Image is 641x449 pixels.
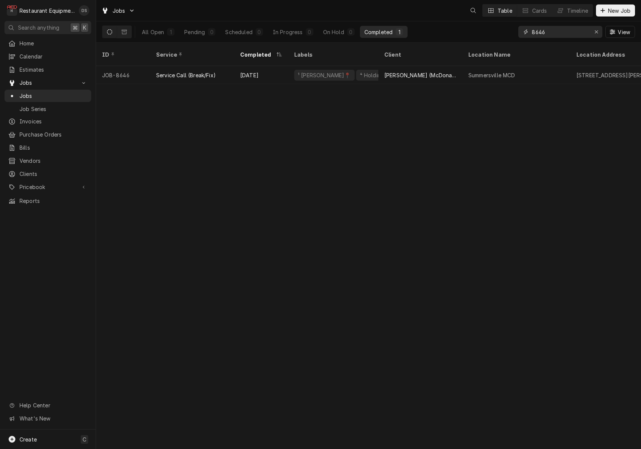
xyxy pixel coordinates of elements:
[96,66,150,84] div: JOB-8646
[20,197,87,205] span: Reports
[83,24,86,32] span: K
[349,28,353,36] div: 0
[498,7,512,15] div: Table
[20,144,87,152] span: Bills
[102,51,143,59] div: ID
[79,5,89,16] div: DS
[397,28,402,36] div: 1
[605,26,635,38] button: View
[307,28,312,36] div: 0
[20,39,87,47] span: Home
[20,92,87,100] span: Jobs
[5,21,91,34] button: Search anything⌘K
[5,103,91,115] a: Job Series
[20,436,37,443] span: Create
[468,51,563,59] div: Location Name
[5,181,91,193] a: Go to Pricebook
[5,115,91,128] a: Invoices
[294,51,372,59] div: Labels
[7,5,17,16] div: Restaurant Equipment Diagnostics's Avatar
[79,5,89,16] div: Derek Stewart's Avatar
[5,399,91,411] a: Go to Help Center
[20,157,87,165] span: Vendors
[5,412,91,425] a: Go to What's New
[384,51,455,59] div: Client
[297,71,352,79] div: ¹ [PERSON_NAME]📍
[20,66,87,74] span: Estimates
[234,66,288,84] div: [DATE]
[5,168,91,180] a: Clients
[20,170,87,178] span: Clients
[364,28,393,36] div: Completed
[616,28,632,36] span: View
[20,53,87,60] span: Calendar
[590,26,602,38] button: Erase input
[532,26,588,38] input: Keyword search
[5,90,91,102] a: Jobs
[184,28,205,36] div: Pending
[20,401,87,409] span: Help Center
[273,28,303,36] div: In Progress
[359,71,421,79] div: ⁴ Holding & Warming ♨️
[7,5,17,16] div: R
[72,24,78,32] span: ⌘
[5,141,91,154] a: Bills
[5,37,91,50] a: Home
[384,71,456,79] div: [PERSON_NAME] (McDonalds Group)
[596,5,635,17] button: New Job
[156,51,227,59] div: Service
[606,7,632,15] span: New Job
[142,28,164,36] div: All Open
[240,51,275,59] div: Completed
[20,117,87,125] span: Invoices
[5,155,91,167] a: Vendors
[98,5,138,17] a: Go to Jobs
[5,77,91,89] a: Go to Jobs
[323,28,344,36] div: On Hold
[5,195,91,207] a: Reports
[20,131,87,138] span: Purchase Orders
[169,28,173,36] div: 1
[532,7,547,15] div: Cards
[18,24,59,32] span: Search anything
[20,7,75,15] div: Restaurant Equipment Diagnostics
[20,79,76,87] span: Jobs
[156,71,216,79] div: Service Call (Break/Fix)
[20,414,87,422] span: What's New
[257,28,262,36] div: 0
[5,50,91,63] a: Calendar
[83,435,86,443] span: C
[5,128,91,141] a: Purchase Orders
[468,71,515,79] div: Summersville MCD
[5,63,91,76] a: Estimates
[225,28,252,36] div: Scheduled
[113,7,125,15] span: Jobs
[20,183,76,191] span: Pricebook
[567,7,588,15] div: Timeline
[209,28,214,36] div: 0
[20,105,87,113] span: Job Series
[467,5,479,17] button: Open search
